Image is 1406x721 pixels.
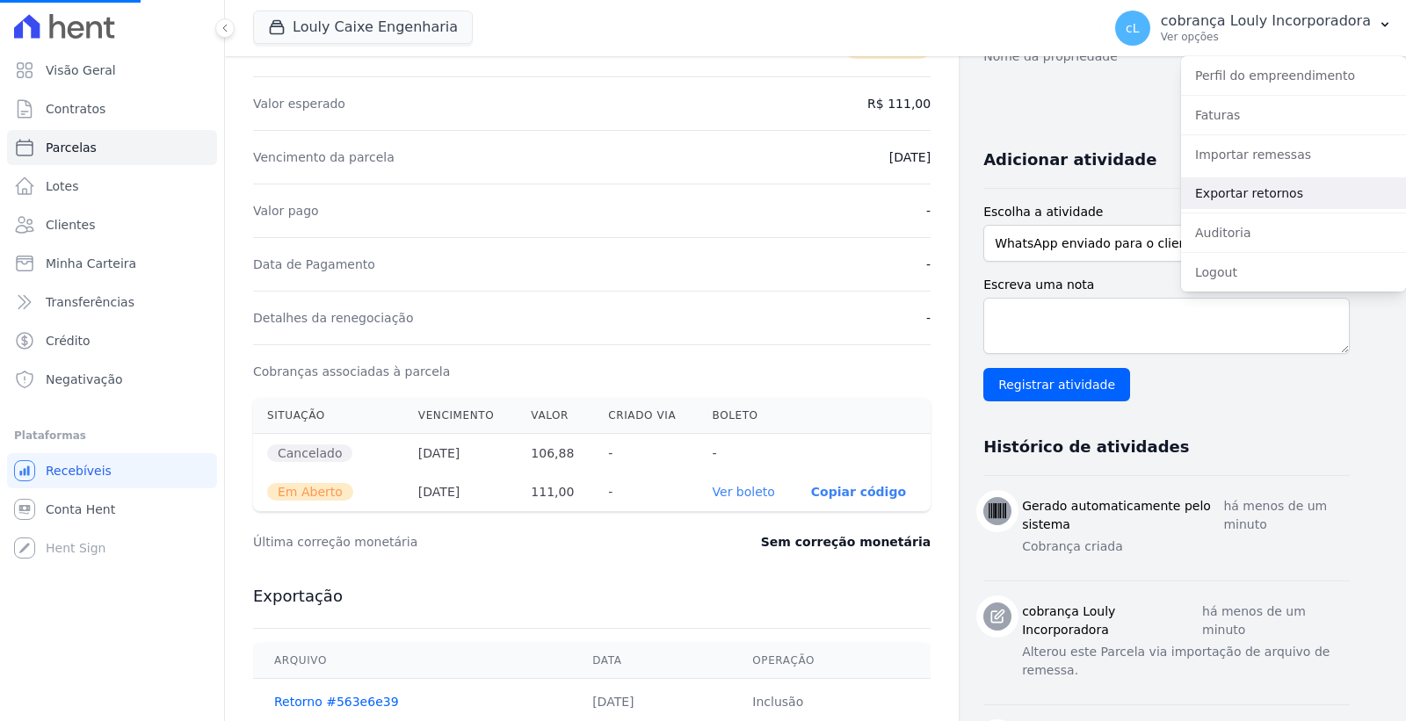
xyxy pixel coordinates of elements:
[46,371,123,388] span: Negativação
[983,436,1189,458] h3: Histórico de atividades
[983,203,1350,221] label: Escolha a atividade
[7,323,217,358] a: Crédito
[983,149,1156,170] h3: Adicionar atividade
[517,398,594,434] th: Valor
[404,398,518,434] th: Vencimento
[926,202,931,220] dd: -
[926,256,931,273] dd: -
[1223,497,1350,534] p: há menos de um minuto
[1022,602,1202,639] h3: cobrança Louly Incorporadora
[761,533,931,551] dd: Sem correção monetária
[594,398,698,434] th: Criado via
[253,643,571,679] th: Arquivo
[7,91,217,126] a: Contratos
[46,61,116,79] span: Visão Geral
[253,309,414,327] dt: Detalhes da renegociação
[1181,256,1406,288] a: Logout
[46,139,97,156] span: Parcelas
[7,492,217,527] a: Conta Hent
[253,11,473,44] button: Louly Caixe Engenharia
[867,95,931,112] dd: R$ 111,00
[1181,217,1406,249] a: Auditoria
[253,398,404,434] th: Situação
[267,483,353,501] span: Em Aberto
[404,434,518,473] th: [DATE]
[7,130,217,165] a: Parcelas
[983,276,1350,294] label: Escreva uma nota
[1181,177,1406,209] a: Exportar retornos
[713,485,775,499] a: Ver boleto
[731,643,931,679] th: Operação
[253,533,654,551] dt: Última correção monetária
[1101,4,1406,53] button: cL cobrança Louly Incorporadora Ver opções
[253,256,375,273] dt: Data de Pagamento
[517,434,594,473] th: 106,88
[1161,30,1371,44] p: Ver opções
[889,148,931,166] dd: [DATE]
[7,362,217,397] a: Negativação
[404,472,518,511] th: [DATE]
[46,501,115,518] span: Conta Hent
[1202,602,1350,639] p: há menos de um minuto
[7,207,217,242] a: Clientes
[46,332,91,350] span: Crédito
[811,485,906,499] button: Copiar código
[7,285,217,320] a: Transferências
[983,368,1130,401] input: Registrar atividade
[7,453,217,488] a: Recebíveis
[926,309,931,327] dd: -
[267,444,352,462] span: Cancelado
[14,425,210,446] div: Plataformas
[1181,139,1406,170] a: Importar remessas
[253,586,931,607] h3: Exportação
[46,462,112,479] span: Recebíveis
[1181,99,1406,131] a: Faturas
[1022,537,1350,556] p: Cobrança criada
[7,169,217,204] a: Lotes
[46,177,79,195] span: Lotes
[594,434,698,473] th: -
[1181,60,1406,91] a: Perfil do empreendimento
[253,148,395,166] dt: Vencimento da parcela
[274,695,399,709] a: Retorno #563e6e39
[253,202,319,220] dt: Valor pago
[517,472,594,511] th: 111,00
[46,255,136,272] span: Minha Carteira
[253,363,450,380] dt: Cobranças associadas à parcela
[1022,643,1350,680] p: Alterou este Parcela via importação de arquivo de remessa.
[46,100,105,118] span: Contratos
[699,398,797,434] th: Boleto
[1161,12,1371,30] p: cobrança Louly Incorporadora
[7,246,217,281] a: Minha Carteira
[253,95,345,112] dt: Valor esperado
[7,53,217,88] a: Visão Geral
[1022,497,1223,534] h3: Gerado automaticamente pelo sistema
[594,472,698,511] th: -
[699,434,797,473] th: -
[571,643,731,679] th: Data
[1126,22,1140,34] span: cL
[46,293,134,311] span: Transferências
[46,216,95,234] span: Clientes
